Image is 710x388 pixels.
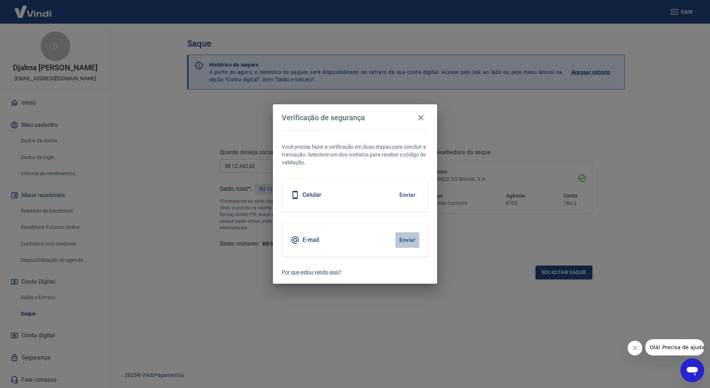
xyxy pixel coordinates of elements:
[302,236,319,244] h5: E-mail
[4,5,62,11] span: Olá! Precisa de ajuda?
[645,339,704,355] iframe: Mensagem da empresa
[282,113,365,122] h4: Verificação de segurança
[302,191,321,199] h5: Celular
[680,358,704,382] iframe: Botão para abrir a janela de mensagens
[282,143,428,166] p: Você precisa fazer a verificação em duas etapas para concluir a transação. Selecione um dos conta...
[395,232,419,248] button: Enviar
[395,187,419,203] button: Enviar
[628,341,642,355] iframe: Fechar mensagem
[282,269,428,276] a: Por que estou vendo isso?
